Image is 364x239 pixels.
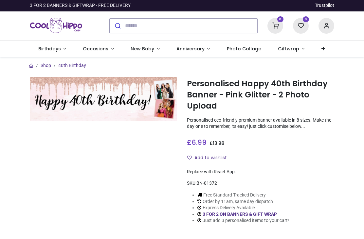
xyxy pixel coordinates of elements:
span: New Baby [131,45,154,52]
a: 3 FOR 2 ON BANNERS & GIFT WRAP [203,212,277,217]
span: £ [209,140,225,146]
a: Anniversary [168,41,218,58]
div: 3 FOR 2 BANNERS & GIFTWRAP - FREE DELIVERY [30,2,131,9]
a: New Baby [122,41,168,58]
a: Trustpilot [315,2,334,9]
i: Add to wishlist [187,155,192,160]
li: Express Delivery Available [197,205,289,211]
a: Birthdays [30,41,75,58]
a: 0 [267,23,283,28]
a: Shop [41,63,51,68]
span: Birthdays [38,45,61,52]
button: Add to wishlistAdd to wishlist [187,152,232,163]
span: Occasions [83,45,108,52]
li: Free Standard Tracked Delivery [197,192,289,198]
li: Order by 11am, same day dispatch [197,198,289,205]
a: Occasions [75,41,122,58]
li: Just add 3 personalised items to your cart! [197,217,289,224]
button: Submit [110,19,125,33]
a: Giftwrap [269,41,313,58]
a: 0 [293,23,309,28]
img: Cool Hippo [30,17,82,35]
span: 6.99 [191,138,207,147]
span: 13.98 [213,140,225,146]
span: BN-01372 [196,180,217,186]
sup: 0 [303,16,309,23]
p: Personalised eco-friendly premium banner available in 8 sizes. Make the day one to remember, its ... [187,117,334,130]
a: Logo of Cool Hippo [30,17,82,35]
span: Photo Collage [227,45,261,52]
img: Personalised Happy 40th Birthday Banner - Pink Glitter - 2 Photo Upload [30,77,177,121]
sup: 0 [277,16,283,23]
h1: Personalised Happy 40th Birthday Banner - Pink Glitter - 2 Photo Upload [187,78,334,112]
span: Giftwrap [278,45,299,52]
a: 40th Birthday [58,63,86,68]
div: Replace with React App. [187,169,334,175]
span: Anniversary [176,45,205,52]
div: SKU: [187,180,334,187]
span: £ [187,138,207,147]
